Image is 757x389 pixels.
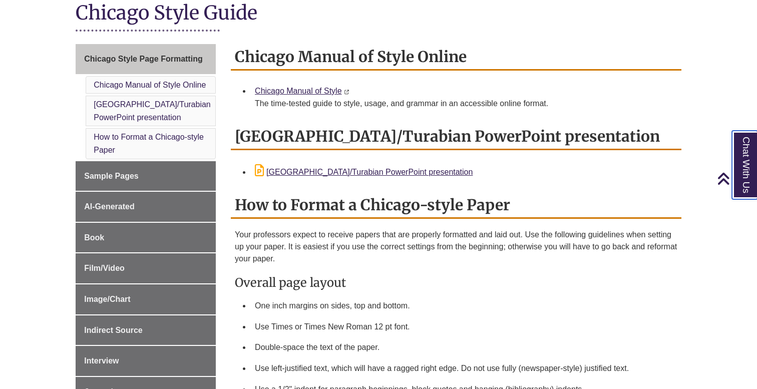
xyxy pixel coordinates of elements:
a: Chicago Manual of Style [255,87,341,95]
a: Interview [76,346,216,376]
span: Film/Video [84,264,125,272]
h2: How to Format a Chicago-style Paper [231,192,681,219]
a: Chicago Manual of Style Online [94,81,206,89]
span: Chicago Style Page Formatting [84,55,202,63]
a: Back to Top [717,172,754,185]
a: AI-Generated [76,192,216,222]
a: Chicago Style Page Formatting [76,44,216,74]
span: Sample Pages [84,172,139,180]
a: Sample Pages [76,161,216,191]
li: Double-space the text of the paper. [251,337,677,358]
li: Use left-justified text, which will have a ragged right edge. Do not use fully (newspaper-style) ... [251,358,677,379]
h2: Chicago Manual of Style Online [231,44,681,71]
h3: Overall page layout [235,275,677,290]
li: Use Times or Times New Roman 12 pt font. [251,316,677,337]
span: AI-Generated [84,202,134,211]
a: [GEOGRAPHIC_DATA]/Turabian PowerPoint presentation [255,168,473,176]
span: Indirect Source [84,326,142,334]
a: Film/Video [76,253,216,283]
div: The time-tested guide to style, usage, and grammar in an accessible online format. [255,98,673,110]
span: Book [84,233,104,242]
span: Image/Chart [84,295,130,303]
p: Your professors expect to receive papers that are properly formatted and laid out. Use the follow... [235,229,677,265]
span: Interview [84,356,119,365]
i: This link opens in a new window [344,90,349,94]
a: How to Format a Chicago-style Paper [94,133,204,154]
li: One inch margins on sides, top and bottom. [251,295,677,316]
a: Image/Chart [76,284,216,314]
a: [GEOGRAPHIC_DATA]/Turabian PowerPoint presentation [94,100,211,122]
a: Book [76,223,216,253]
a: Indirect Source [76,315,216,345]
h1: Chicago Style Guide [76,1,681,27]
h2: [GEOGRAPHIC_DATA]/Turabian PowerPoint presentation [231,124,681,150]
